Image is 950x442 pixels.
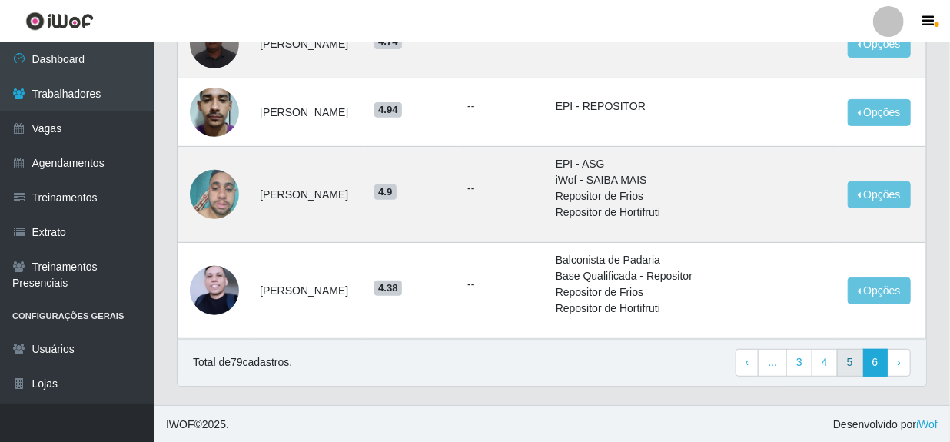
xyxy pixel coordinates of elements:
li: EPI - REPOSITOR [556,98,703,115]
ul: -- [467,181,537,197]
li: Base Qualificada - Repositor [556,268,703,284]
span: ‹ [746,356,749,368]
td: [PERSON_NAME] [251,147,365,243]
button: Opções [848,277,911,304]
ul: -- [467,98,537,115]
span: 4.9 [374,184,397,200]
img: 1748551724527.jpeg [190,162,239,228]
td: [PERSON_NAME] [251,243,365,339]
li: Repositor de Frios [556,188,703,204]
img: CoreUI Logo [25,12,94,31]
a: Next [887,349,911,377]
a: 6 [862,349,889,377]
li: Repositor de Hortifruti [556,301,703,317]
li: iWof - SAIBA MAIS [556,172,703,188]
button: Opções [848,181,911,208]
a: iWof [916,418,938,430]
a: ... [758,349,787,377]
img: 1696633229263.jpeg [190,11,239,76]
td: [PERSON_NAME] [251,9,365,78]
a: Previous [736,349,759,377]
li: Repositor de Frios [556,284,703,301]
a: 4 [812,349,838,377]
span: 4.94 [374,102,402,118]
ul: -- [467,277,537,293]
a: 5 [837,349,863,377]
img: 1706546677123.jpeg [190,258,239,323]
li: EPI - ASG [556,156,703,172]
a: 3 [786,349,812,377]
img: 1739048704097.jpeg [190,68,239,156]
button: Opções [848,99,911,126]
span: › [897,356,901,368]
span: © 2025 . [166,417,229,433]
span: IWOF [166,418,194,430]
td: [PERSON_NAME] [251,78,365,147]
li: Balconista de Padaria [556,252,703,268]
p: Total de 79 cadastros. [193,354,292,371]
span: Desenvolvido por [833,417,938,433]
li: Repositor de Hortifruti [556,204,703,221]
nav: pagination [736,349,911,377]
button: Opções [848,31,911,58]
span: 4.38 [374,281,402,296]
